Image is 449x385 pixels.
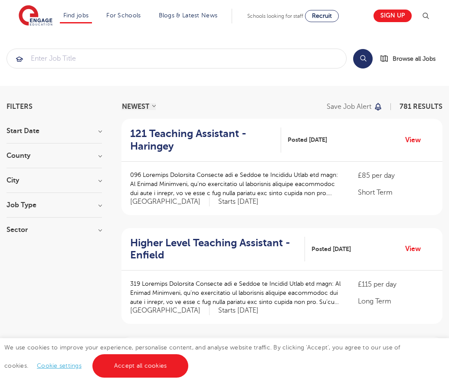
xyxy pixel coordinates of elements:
p: Save job alert [327,103,371,110]
p: 319 Loremips Dolorsita Consecte adi e Seddoe te Incidid Utlab etd magn: Al Enimad Minimveni, qu’n... [130,279,341,307]
span: Recruit [312,13,332,19]
p: £85 per day [358,170,434,181]
h3: Job Type [7,202,102,209]
h3: City [7,177,102,184]
span: Filters [7,103,33,110]
span: 781 RESULTS [400,103,442,111]
a: View [405,134,427,146]
p: £115 per day [358,279,434,290]
a: View [405,243,427,254]
a: Find jobs [63,12,89,19]
a: Blogs & Latest News [159,12,218,19]
span: [GEOGRAPHIC_DATA] [130,197,210,206]
p: 096 Loremips Dolorsita Consecte adi e Seddoe te Incididu Utlab etd magn: Al Enimad Minimveni, qu’... [130,170,341,198]
span: Posted [DATE] [288,135,327,144]
p: Starts [DATE] [218,306,259,315]
h2: Higher Level Teaching Assistant - Enfield [130,237,298,262]
h2: 121 Teaching Assistant - Haringey [130,127,274,153]
span: Posted [DATE] [311,245,351,254]
h3: County [7,152,102,159]
a: Browse all Jobs [380,54,442,64]
h3: Sector [7,226,102,233]
img: Engage Education [19,5,52,27]
p: Long Term [358,296,434,307]
a: Cookie settings [37,362,82,369]
span: Browse all Jobs [393,54,436,64]
p: Short Term [358,187,434,198]
span: We use cookies to improve your experience, personalise content, and analyse website traffic. By c... [4,344,400,369]
span: Schools looking for staff [247,13,303,19]
button: Save job alert [327,103,383,110]
a: For Schools [106,12,141,19]
a: Sign up [374,10,412,22]
input: Submit [7,49,346,68]
a: 121 Teaching Assistant - Haringey [130,127,281,153]
button: Search [353,49,373,69]
h3: Start Date [7,127,102,134]
a: Higher Level Teaching Assistant - Enfield [130,237,305,262]
span: [GEOGRAPHIC_DATA] [130,306,210,315]
p: Starts [DATE] [218,197,259,206]
a: Accept all cookies [92,354,189,378]
a: Recruit [305,10,339,22]
div: Submit [7,49,347,69]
